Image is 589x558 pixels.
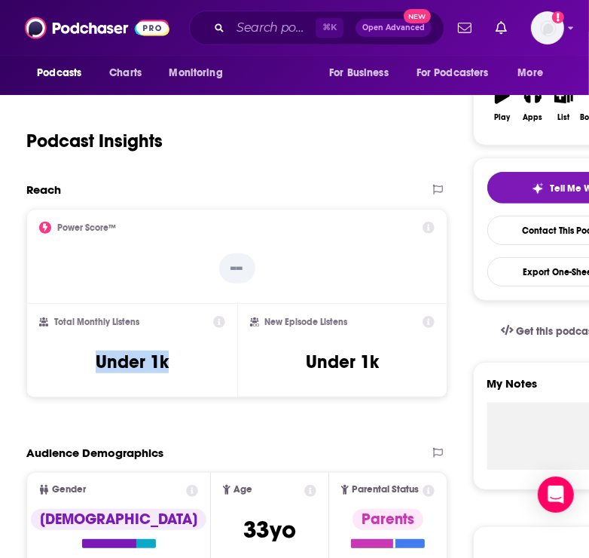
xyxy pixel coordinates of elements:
[219,253,255,284] p: --
[233,485,252,495] span: Age
[26,446,163,460] h2: Audience Demographics
[508,59,563,87] button: open menu
[96,351,169,373] h3: Under 1k
[243,515,297,544] span: 33 yo
[329,63,389,84] span: For Business
[52,485,86,495] span: Gender
[54,317,139,327] h2: Total Monthly Listens
[265,317,348,327] h2: New Episode Listens
[531,11,564,44] span: Logged in as jacruz
[26,59,101,87] button: open menu
[404,9,431,23] span: New
[158,59,242,87] button: open menu
[26,182,61,197] h2: Reach
[452,15,478,41] a: Show notifications dropdown
[26,130,163,152] h1: Podcast Insights
[352,485,419,495] span: Parental Status
[548,77,579,131] button: List
[494,113,510,122] div: Play
[531,11,564,44] img: User Profile
[517,77,548,131] button: Apps
[362,24,425,32] span: Open Advanced
[531,11,564,44] button: Show profile menu
[57,222,116,233] h2: Power Score™
[352,509,423,530] div: Parents
[230,16,316,40] input: Search podcasts, credits, & more...
[518,63,544,84] span: More
[557,113,569,122] div: List
[306,351,379,373] h3: Under 1k
[532,182,544,195] img: tell me why sparkle
[319,59,407,87] button: open menu
[109,63,142,84] span: Charts
[407,59,511,87] button: open menu
[552,11,564,23] svg: Add a profile image
[99,59,151,87] a: Charts
[169,63,222,84] span: Monitoring
[538,477,574,513] div: Open Intercom Messenger
[417,63,489,84] span: For Podcasters
[316,18,343,38] span: ⌘ K
[356,19,432,37] button: Open AdvancedNew
[189,11,444,45] div: Search podcasts, credits, & more...
[31,509,206,530] div: [DEMOGRAPHIC_DATA]
[487,77,518,131] button: Play
[37,63,81,84] span: Podcasts
[490,15,513,41] a: Show notifications dropdown
[523,113,543,122] div: Apps
[25,14,169,42] img: Podchaser - Follow, Share and Rate Podcasts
